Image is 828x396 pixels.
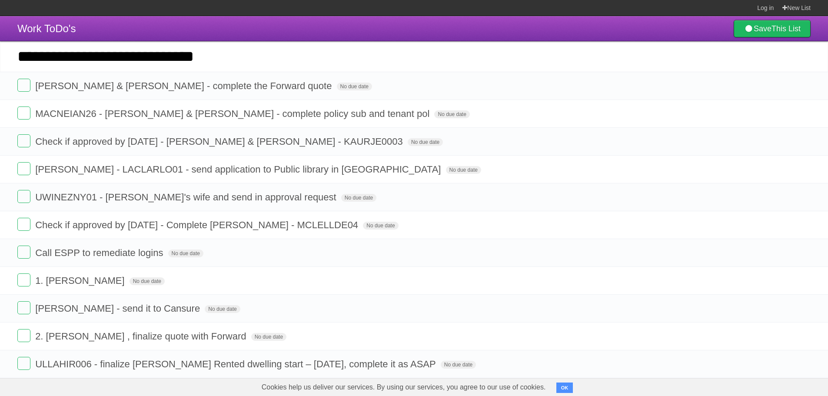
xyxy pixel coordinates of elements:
span: No due date [363,222,398,230]
label: Done [17,162,30,175]
b: This List [771,24,801,33]
span: 2. [PERSON_NAME] , finalize quote with Forward [35,331,248,342]
label: Done [17,134,30,147]
label: Done [17,190,30,203]
span: [PERSON_NAME] - LACLARLO01 - send application to Public library in [GEOGRAPHIC_DATA] [35,164,443,175]
label: Done [17,329,30,342]
span: No due date [408,138,443,146]
span: ULLAHIR006 - finalize [PERSON_NAME] Rented dwelling start – [DATE], complete it as ASAP [35,359,438,369]
label: Done [17,357,30,370]
span: MACNEIAN26 - [PERSON_NAME] & [PERSON_NAME] - complete policy sub and tenant pol [35,108,432,119]
span: Check if approved by [DATE] - [PERSON_NAME] & [PERSON_NAME] - KAURJE0003 [35,136,405,147]
span: Work ToDo's [17,23,76,34]
label: Done [17,273,30,286]
span: Call ESPP to remediate logins [35,247,165,258]
span: 1. [PERSON_NAME] [35,275,126,286]
span: No due date [441,361,476,369]
label: Done [17,79,30,92]
span: No due date [205,305,240,313]
span: No due date [446,166,481,174]
span: Check if approved by [DATE] - Complete [PERSON_NAME] - MCLELLDE04 [35,220,360,230]
span: [PERSON_NAME] - send it to Cansure [35,303,202,314]
span: UWINEZNY01 - [PERSON_NAME]'s wife and send in approval request [35,192,339,203]
span: No due date [251,333,286,341]
span: No due date [341,194,376,202]
span: No due date [130,277,165,285]
label: Done [17,246,30,259]
label: Done [17,106,30,120]
label: Done [17,218,30,231]
button: OK [556,383,573,393]
span: [PERSON_NAME] & [PERSON_NAME] - complete the Forward quote [35,80,334,91]
label: Done [17,301,30,314]
span: Cookies help us deliver our services. By using our services, you agree to our use of cookies. [253,379,555,396]
span: No due date [337,83,372,90]
a: SaveThis List [734,20,811,37]
span: No due date [434,110,469,118]
span: No due date [168,250,203,257]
